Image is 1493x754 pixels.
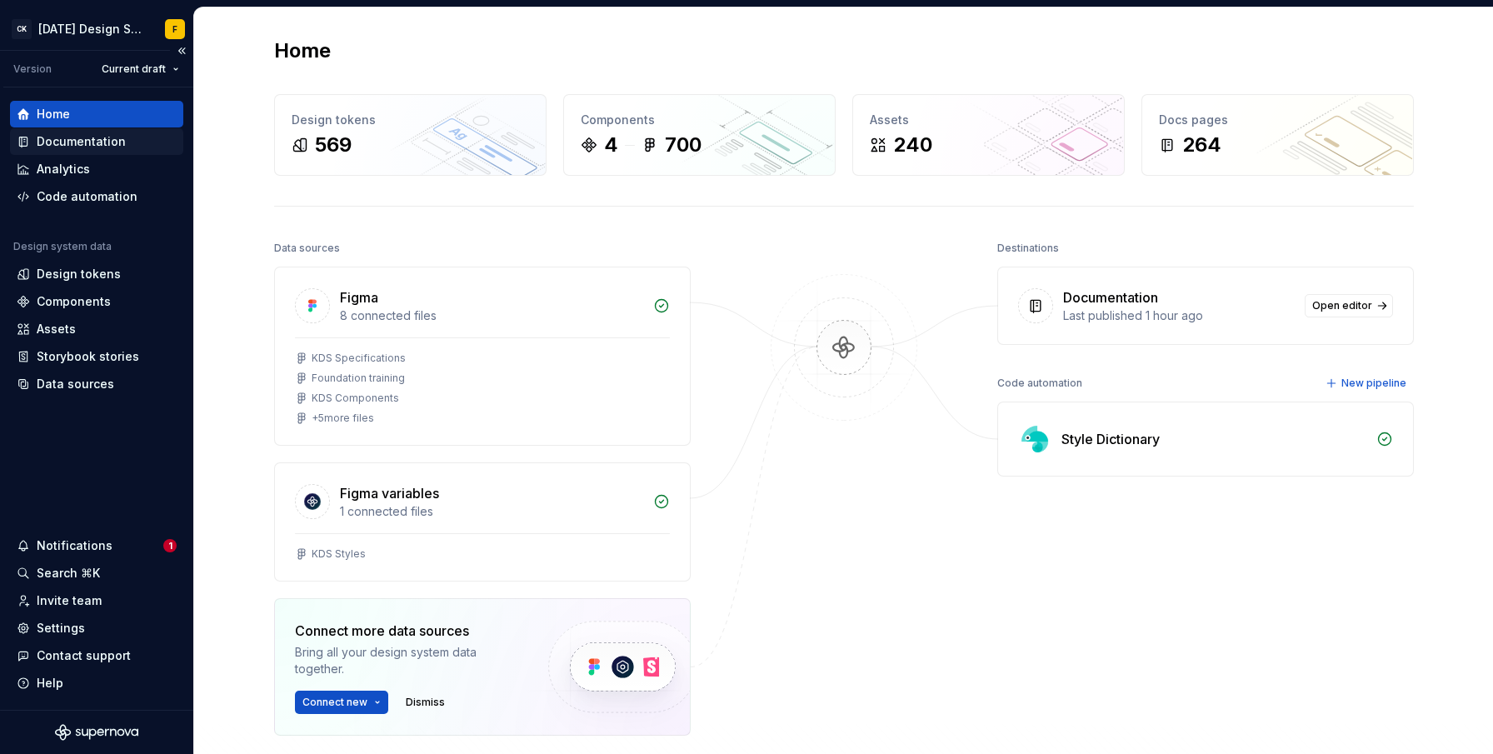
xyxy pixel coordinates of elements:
a: Storybook stories [10,343,183,370]
button: CK[DATE] Design SystemF [3,11,190,47]
button: Collapse sidebar [170,39,193,62]
div: + 5 more files [312,412,374,425]
button: Help [10,670,183,697]
span: Current draft [102,62,166,76]
div: Home [37,106,70,122]
button: Search ⌘K [10,560,183,587]
a: Documentation [10,128,183,155]
div: 264 [1182,132,1221,158]
div: Notifications [37,537,112,554]
div: Invite team [37,592,102,609]
span: Connect new [302,696,367,709]
button: Dismiss [398,691,452,714]
button: Notifications1 [10,532,183,559]
a: Settings [10,615,183,642]
div: Bring all your design system data together. [295,644,520,677]
span: Open editor [1312,299,1372,312]
div: Design system data [13,240,112,253]
div: Data sources [274,237,340,260]
button: Contact support [10,642,183,669]
div: Figma variables [340,483,439,503]
div: Components [581,112,818,128]
div: Destinations [997,237,1059,260]
div: KDS Components [312,392,399,405]
a: Assets240 [852,94,1125,176]
div: [DATE] Design System [38,21,145,37]
div: KDS Styles [312,547,366,561]
div: 700 [665,132,702,158]
a: Open editor [1305,294,1393,317]
a: Components [10,288,183,315]
div: Version [13,62,52,76]
span: 1 [163,539,177,552]
a: Data sources [10,371,183,397]
span: Dismiss [406,696,445,709]
div: CK [12,19,32,39]
div: KDS Specifications [312,352,406,365]
div: Connect more data sources [295,621,520,641]
a: Components4700 [563,94,836,176]
a: Design tokens569 [274,94,547,176]
div: Foundation training [312,372,405,385]
svg: Supernova Logo [55,724,138,741]
div: Documentation [37,133,126,150]
button: Connect new [295,691,388,714]
div: Contact support [37,647,131,664]
div: F [172,22,177,36]
a: Analytics [10,156,183,182]
div: Data sources [37,376,114,392]
div: Help [37,675,63,692]
div: Components [37,293,111,310]
a: Figma8 connected filesKDS SpecificationsFoundation trainingKDS Components+5more files [274,267,691,446]
div: 8 connected files [340,307,643,324]
div: 1 connected files [340,503,643,520]
div: Last published 1 hour ago [1063,307,1295,324]
div: Code automation [997,372,1082,395]
div: Storybook stories [37,348,139,365]
div: Search ⌘K [37,565,100,582]
div: Docs pages [1159,112,1396,128]
a: Design tokens [10,261,183,287]
a: Figma variables1 connected filesKDS Styles [274,462,691,582]
span: New pipeline [1341,377,1406,390]
div: Figma [340,287,378,307]
a: Code automation [10,183,183,210]
div: Documentation [1063,287,1158,307]
div: Design tokens [292,112,529,128]
div: 240 [893,132,932,158]
h2: Home [274,37,331,64]
div: Settings [37,620,85,637]
button: Current draft [94,57,187,81]
div: 569 [315,132,352,158]
div: Style Dictionary [1061,429,1160,449]
div: Design tokens [37,266,121,282]
a: Home [10,101,183,127]
div: Assets [870,112,1107,128]
div: Assets [37,321,76,337]
div: Analytics [37,161,90,177]
div: 4 [604,132,618,158]
a: Invite team [10,587,183,614]
a: Assets [10,316,183,342]
a: Docs pages264 [1141,94,1414,176]
div: Code automation [37,188,137,205]
button: New pipeline [1321,372,1414,395]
